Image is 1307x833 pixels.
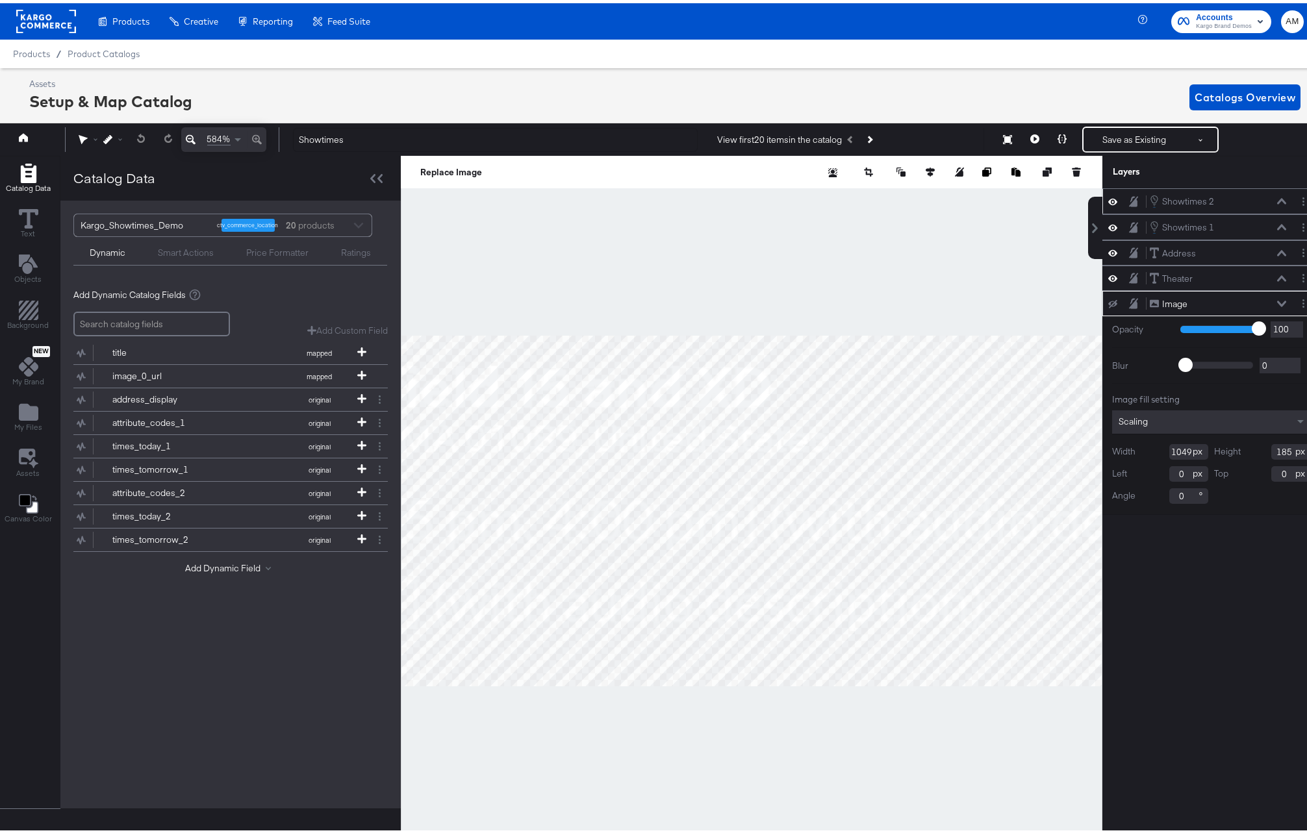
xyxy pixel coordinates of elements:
div: Image [1162,295,1187,307]
div: times_tomorrow_1 [112,460,207,473]
div: image_0_urlmapped [73,362,388,384]
div: Assets [29,75,192,87]
span: original [284,462,355,471]
div: Setup & Map Catalog [29,87,192,109]
span: original [284,486,355,495]
button: Address [1149,243,1197,257]
div: times_today_1original [73,432,388,454]
label: Top [1215,464,1229,477]
div: Price Formatter [246,243,309,256]
button: Theater [1149,269,1193,282]
svg: Remove background [828,165,837,174]
strong: 20 [285,211,299,233]
svg: Copy image [982,164,991,173]
button: attribute_codes_1original [73,408,372,431]
div: attribute_codes_2original [73,479,388,501]
label: Blur [1112,356,1171,369]
button: address_displayoriginal [73,385,372,408]
div: times_tomorrow_1original [73,455,388,478]
label: Left [1112,464,1127,477]
button: Text [11,203,46,240]
button: image_0_urlmapped [73,362,372,384]
div: attribute_codes_1original [73,408,388,431]
a: Product Catalogs [68,45,140,56]
span: Objects [15,271,42,281]
label: Height [1215,442,1241,454]
div: attribute_codes_2 [112,484,207,496]
span: Kargo Brand Demos [1196,18,1252,29]
div: Theater [1162,269,1193,282]
span: AM [1286,11,1299,26]
button: titlemapped [73,338,372,361]
span: Products [112,13,149,23]
div: times_today_2 [112,507,207,519]
span: / [50,45,68,56]
button: times_tomorrow_2original [73,525,372,548]
span: original [284,439,355,448]
div: Address [1162,244,1196,256]
button: Next Product [860,125,878,148]
span: original [284,416,355,425]
span: Accounts [1196,8,1252,21]
span: Text [21,225,36,236]
button: Paste image [1011,162,1024,175]
div: ctv_commerce_location [222,216,275,229]
div: Showtimes 1 [1162,218,1214,230]
button: Assets [9,441,48,479]
input: Search catalog fields [73,308,230,334]
span: mapped [284,369,355,378]
div: Catalog Data [73,166,155,184]
span: Creative [184,13,218,23]
div: title [112,343,207,356]
button: Add Dynamic Field [185,559,276,571]
button: Add Files [6,396,50,433]
span: original [284,392,355,401]
span: mapped [284,345,355,354]
span: Catalog Data [6,180,51,190]
label: Width [1112,442,1136,454]
span: original [284,509,355,518]
button: AM [1281,7,1304,30]
div: attribute_codes_1 [112,414,207,426]
span: My Files [14,419,42,429]
button: Save as Existing [1084,125,1185,148]
span: Assets [17,465,40,475]
div: Layers [1113,162,1245,175]
div: Smart Actions [158,243,214,256]
button: AccountsKargo Brand Demos [1171,7,1271,30]
span: Add Dynamic Catalog Fields [73,286,186,298]
button: times_today_1original [73,432,372,454]
label: Opacity [1112,320,1171,332]
span: Catalogs Overview [1195,85,1295,103]
button: Showtimes 1 [1149,217,1215,231]
svg: Paste image [1011,164,1021,173]
div: times_tomorrow_2original [73,525,388,548]
label: Angle [1112,486,1136,499]
div: address_display [112,390,207,403]
div: Kargo_Showtimes_Demo [81,211,212,233]
div: times_today_1 [112,437,207,449]
div: Ratings [341,243,371,256]
span: Products [13,45,50,56]
div: address_displayoriginal [73,385,388,408]
button: Replace Image [420,162,482,175]
span: New [32,344,50,353]
button: NewMy Brand [5,340,52,388]
div: products [285,211,324,233]
span: original [284,532,355,541]
span: 584% [207,130,231,142]
button: Add Custom Field [307,321,388,334]
button: attribute_codes_2original [73,479,372,501]
div: View first 20 items in the catalog [717,131,842,143]
div: image_0_url [112,367,207,379]
button: times_today_2original [73,502,372,525]
div: times_today_2original [73,502,388,525]
div: titlemapped [73,338,388,361]
span: Feed Suite [327,13,370,23]
span: Canvas Color [5,510,52,521]
span: Reporting [253,13,293,23]
div: Dynamic [90,243,125,256]
button: Copy image [982,162,995,175]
